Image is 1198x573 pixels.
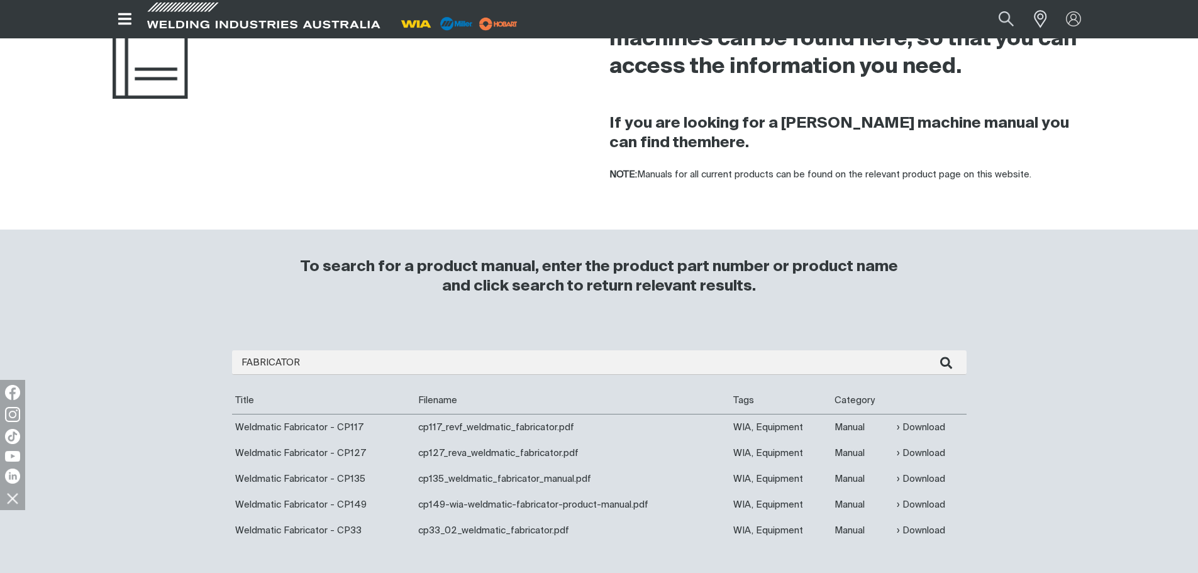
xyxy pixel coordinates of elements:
input: Product name or item number... [968,5,1027,33]
th: Category [831,387,894,414]
img: TikTok [5,429,20,444]
th: Tags [730,387,831,414]
a: Download [897,498,945,512]
td: cp117_revf_weldmatic_fabricator.pdf [415,414,730,440]
td: cp135_weldmatic_fabricator_manual.pdf [415,466,730,492]
input: Enter search... [232,350,967,375]
td: Weldmatic Fabricator - CP127 [232,440,416,466]
td: Weldmatic Fabricator - CP33 [232,518,416,543]
td: Weldmatic Fabricator - CP135 [232,466,416,492]
td: Manual [831,492,894,518]
button: Search products [985,5,1028,33]
td: Manual [831,466,894,492]
img: YouTube [5,451,20,462]
td: WIA, Equipment [730,466,831,492]
td: cp33_02_weldmatic_fabricator.pdf [415,518,730,543]
td: cp127_reva_weldmatic_fabricator.pdf [415,440,730,466]
td: WIA, Equipment [730,414,831,440]
th: Filename [415,387,730,414]
td: Weldmatic Fabricator - CP117 [232,414,416,440]
a: Download [897,523,945,538]
img: hide socials [2,487,23,509]
td: WIA, Equipment [730,492,831,518]
img: miller [475,14,521,33]
th: Title [232,387,416,414]
td: Manual [831,414,894,440]
td: Manual [831,518,894,543]
p: Manuals for all current products can be found on the relevant product page on this website. [609,168,1086,182]
img: Facebook [5,385,20,400]
img: LinkedIn [5,469,20,484]
a: Download [897,420,945,435]
td: WIA, Equipment [730,440,831,466]
td: cp149-wia-weldmatic-fabricator-product-manual.pdf [415,492,730,518]
img: Instagram [5,407,20,422]
strong: NOTE: [609,170,637,179]
a: miller [475,19,521,28]
strong: If you are looking for a [PERSON_NAME] machine manual you can find them [609,116,1069,150]
a: Download [897,446,945,460]
td: Manual [831,440,894,466]
td: WIA, Equipment [730,518,831,543]
h3: To search for a product manual, enter the product part number or product name and click search to... [295,257,904,296]
a: Download [897,472,945,486]
td: Weldmatic Fabricator - CP149 [232,492,416,518]
a: here. [711,135,749,150]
